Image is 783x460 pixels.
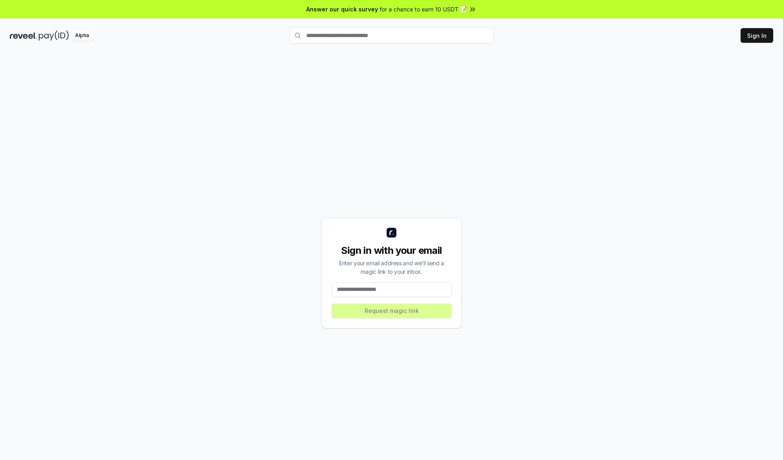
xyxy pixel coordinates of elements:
img: pay_id [39,31,69,41]
img: logo_small [387,228,396,238]
button: Sign In [741,28,773,43]
span: Answer our quick survey [306,5,378,13]
img: reveel_dark [10,31,37,41]
span: for a chance to earn 10 USDT 📝 [380,5,467,13]
div: Alpha [71,31,93,41]
div: Enter your email address and we’ll send a magic link to your inbox. [332,259,451,276]
div: Sign in with your email [332,244,451,257]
